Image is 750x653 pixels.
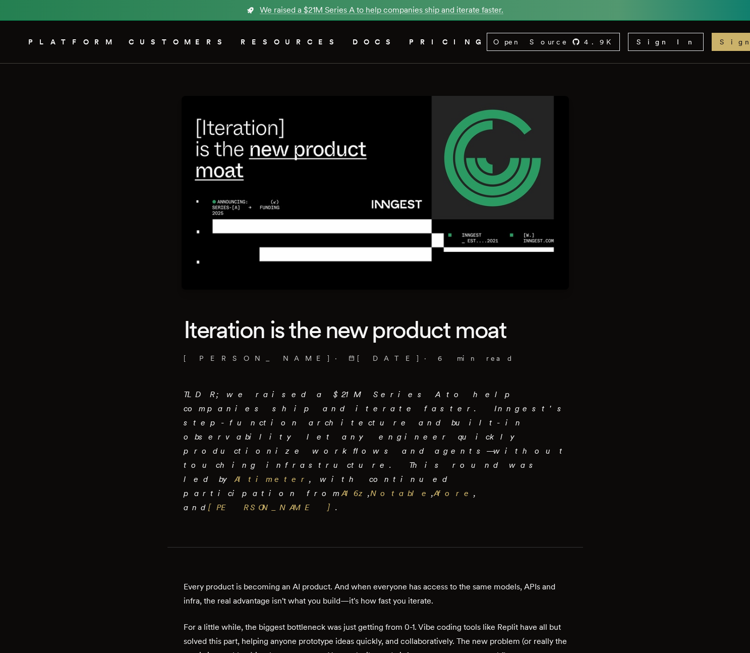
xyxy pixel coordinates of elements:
[129,36,228,48] a: CUSTOMERS
[235,474,309,484] a: Altimeter
[584,37,617,47] span: 4.9 K
[184,353,567,363] p: · ·
[260,4,503,16] span: We raised a $21M Series A to help companies ship and iterate faster.
[628,33,704,51] a: Sign In
[341,488,368,498] a: A16z
[434,488,474,498] a: Afore
[409,36,487,48] a: PRICING
[493,37,568,47] span: Open Source
[182,96,569,290] img: Featured image for Iteration is the new product moat blog post
[184,314,567,345] h1: Iteration is the new product moat
[241,36,340,48] button: RESOURCES
[438,353,513,363] span: 6 min read
[349,353,420,363] span: [DATE]
[184,580,567,608] p: Every product is becoming an AI product. And when everyone has access to the same models, APIs an...
[353,36,397,48] a: DOCS
[208,503,335,512] a: [PERSON_NAME]
[370,488,431,498] a: Notable
[184,390,567,512] em: TLDR; we raised a $21M Series A to help companies ship and iterate faster. Inngest's step-functio...
[28,36,117,48] button: PLATFORM
[184,353,331,363] a: [PERSON_NAME]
